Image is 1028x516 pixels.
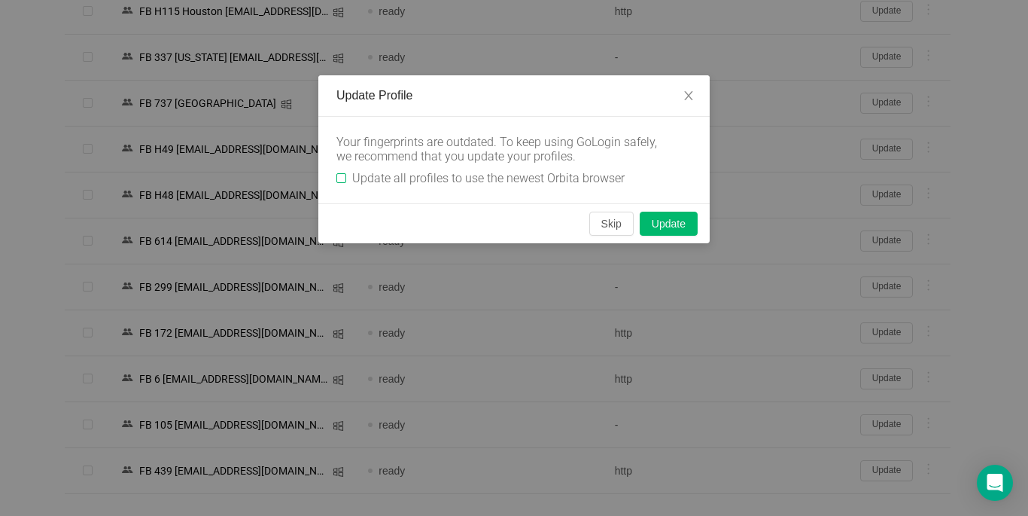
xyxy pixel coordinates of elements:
div: Your fingerprints are outdated. To keep using GoLogin safely, we recommend that you update your p... [336,135,668,163]
button: Skip [589,212,634,236]
i: icon: close [683,90,695,102]
div: Update Profile [336,87,692,104]
button: Update [640,212,698,236]
span: Update all profiles to use the newest Orbita browser [346,171,631,185]
button: Close [668,75,710,118]
div: Open Intercom Messenger [977,465,1013,501]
